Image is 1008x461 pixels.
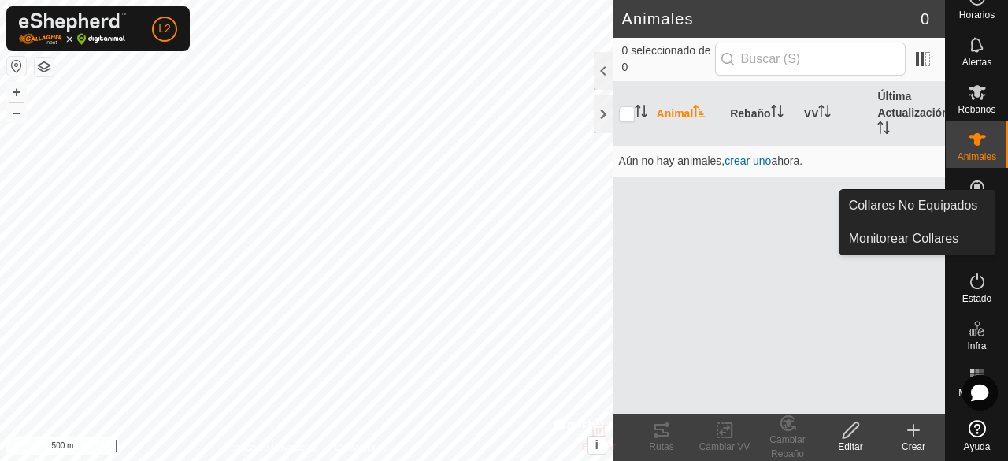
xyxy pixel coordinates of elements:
div: Editar [819,440,882,454]
span: Animales [958,152,996,162]
span: Collares No Equipados [849,196,978,215]
a: Política de Privacidad [224,441,315,455]
a: Monitorear Collares [839,223,995,255]
input: Buscar (S) [715,43,906,76]
th: Rebaño [724,82,798,146]
h2: Animales [622,9,921,28]
a: Ayuda [946,414,1008,458]
span: i [595,438,598,452]
div: Cambiar Rebaño [756,433,819,461]
span: Monitorear Collares [849,229,959,248]
p-sorticon: Activar para ordenar [877,124,890,136]
button: Capas del Mapa [35,58,54,76]
button: i [588,437,606,454]
p-sorticon: Activar para ordenar [635,107,647,120]
span: Ayuda [964,442,991,452]
button: Restablecer Mapa [7,57,26,76]
span: 0 seleccionado de 0 [622,43,715,76]
span: Eliminar [581,441,615,452]
span: Mapa de Calor [950,389,1004,407]
span: Horarios [959,10,995,20]
td: Aún no hay animales, ahora. [613,145,945,177]
th: VV [798,82,872,146]
span: crear uno [724,154,771,167]
span: 0 [921,7,929,31]
img: Logo Gallagher [19,13,126,45]
span: VVs [968,247,985,256]
div: Rutas [630,440,693,454]
a: Contáctenos [335,441,387,455]
span: Alertas [962,58,991,67]
span: Infra [967,341,986,351]
div: Cambiar VV [693,440,756,454]
button: – [7,103,26,122]
div: Crear [882,440,945,454]
th: Última Actualización [871,82,945,146]
span: Estado [962,294,991,303]
th: Animal [650,82,724,146]
a: Collares No Equipados [839,190,995,221]
p-sorticon: Activar para ordenar [818,107,831,120]
button: + [7,83,26,102]
span: Rebaños [958,105,995,114]
p-sorticon: Activar para ordenar [771,107,784,120]
span: L2 [158,20,171,37]
p-sorticon: Activar para ordenar [693,107,706,120]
